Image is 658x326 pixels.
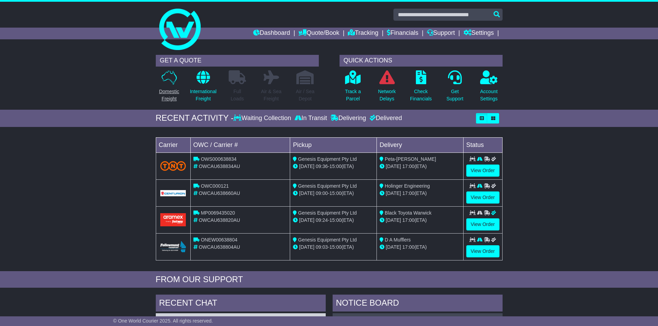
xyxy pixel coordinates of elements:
p: Air & Sea Freight [261,88,282,102]
span: 15:00 [330,190,342,196]
td: OWC / Carrier # [190,137,290,152]
div: - (ETA) [293,163,374,170]
a: View Order [466,245,499,257]
span: 09:00 [316,190,328,196]
a: DomesticFreight [159,70,179,106]
span: 15:00 [330,244,342,250]
div: - (ETA) [293,190,374,197]
span: Genesis Equipment Pty Ltd [298,210,357,216]
img: Followmont_Transport.png [160,241,186,253]
div: - (ETA) [293,244,374,251]
td: Status [463,137,502,152]
span: 09:36 [316,164,328,169]
span: 17:00 [402,217,414,223]
a: AccountSettings [480,70,498,106]
a: View Order [466,218,499,230]
span: 17:00 [402,164,414,169]
span: Genesis Equipment Pty Ltd [298,183,357,189]
p: Track a Parcel [345,88,361,102]
span: [DATE] [386,244,401,250]
p: Account Settings [480,88,498,102]
div: (ETA) [380,190,460,197]
a: Settings [464,28,494,39]
a: View Order [466,165,499,177]
div: (ETA) [380,163,460,170]
a: View Order [466,191,499,204]
span: [DATE] [299,190,314,196]
p: International Freight [190,88,217,102]
div: RECENT CHAT [156,295,326,313]
span: OWCAU638804AU [199,244,240,250]
div: RECENT ACTIVITY - [156,113,234,123]
span: 17:00 [402,244,414,250]
span: Black Toyota Warwick [385,210,431,216]
span: D A Mufflers [385,237,411,243]
span: Genesis Equipment Pty Ltd [298,156,357,162]
p: Domestic Freight [159,88,179,102]
a: GetSupport [446,70,464,106]
img: Aramex.png [160,213,186,226]
span: 09:24 [316,217,328,223]
div: (ETA) [380,217,460,224]
div: FROM OUR SUPPORT [156,275,503,285]
span: OWC000121 [201,183,229,189]
span: Holinger Engineering [385,183,430,189]
a: Track aParcel [345,70,361,106]
span: MP0069435020 [201,210,235,216]
span: [DATE] [299,217,314,223]
div: Delivered [368,115,402,122]
img: GetCarrierServiceLogo [160,190,186,196]
a: Financials [387,28,418,39]
span: ONEW00638804 [201,237,237,243]
p: Get Support [446,88,463,102]
td: Carrier [156,137,190,152]
a: Tracking [348,28,378,39]
a: InternationalFreight [190,70,217,106]
div: Waiting Collection [233,115,293,122]
span: [DATE] [386,217,401,223]
a: Quote/Book [298,28,339,39]
span: OWCAU638834AU [199,164,240,169]
span: 15:00 [330,164,342,169]
span: [DATE] [386,190,401,196]
span: 17:00 [402,190,414,196]
a: NetworkDelays [378,70,396,106]
td: Pickup [290,137,377,152]
span: Genesis Equipment Pty Ltd [298,237,357,243]
p: Air / Sea Depot [296,88,315,102]
span: OWCAU638820AU [199,217,240,223]
span: © One World Courier 2025. All rights reserved. [113,318,213,324]
span: 15:00 [330,217,342,223]
span: OWS000638834 [201,156,237,162]
div: NOTICE BOARD [333,295,503,313]
span: [DATE] [299,244,314,250]
p: Network Delays [378,88,395,102]
div: In Transit [293,115,329,122]
div: GET A QUOTE [156,55,319,67]
img: TNT_Domestic.png [160,161,186,170]
span: 09:03 [316,244,328,250]
a: CheckFinancials [410,70,432,106]
td: Delivery [376,137,463,152]
p: Check Financials [410,88,432,102]
span: [DATE] [299,164,314,169]
p: Full Loads [229,88,246,102]
div: (ETA) [380,244,460,251]
a: Support [427,28,455,39]
span: OWCAU638660AU [199,190,240,196]
div: Delivering [329,115,368,122]
div: - (ETA) [293,217,374,224]
span: Peta-[PERSON_NAME] [385,156,436,162]
div: QUICK ACTIONS [340,55,503,67]
a: Dashboard [253,28,290,39]
span: [DATE] [386,164,401,169]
